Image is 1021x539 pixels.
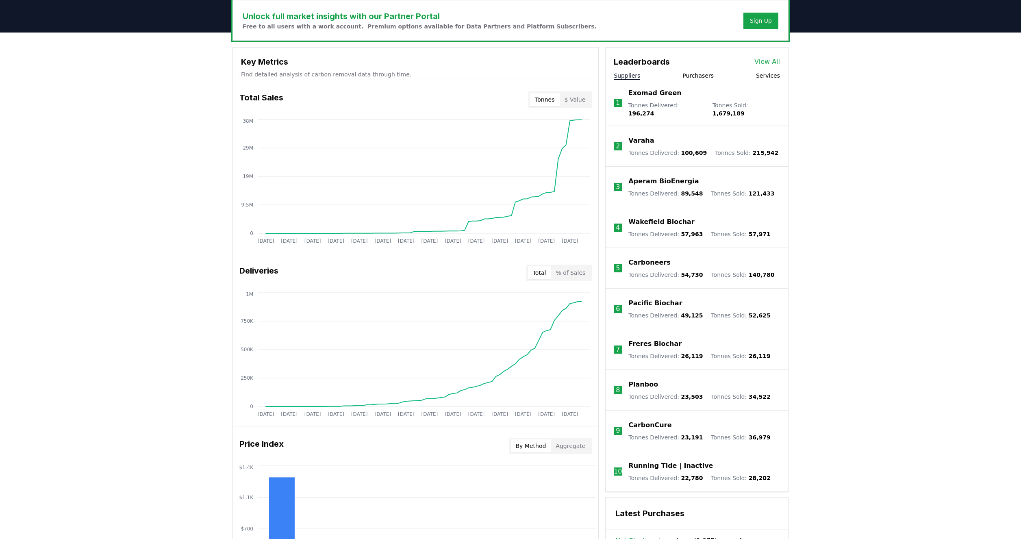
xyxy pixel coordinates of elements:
tspan: 29M [243,145,253,151]
p: 1 [616,98,620,108]
a: Freres Biochar [628,339,682,349]
p: Tonnes Delivered : [628,311,703,319]
button: Tonnes [530,93,559,106]
a: View All [754,57,780,67]
a: Planboo [628,380,658,389]
button: Total [528,266,551,279]
span: 26,119 [681,353,703,359]
button: Aggregate [551,439,590,452]
span: 140,780 [749,272,775,278]
tspan: [DATE] [351,238,368,244]
tspan: [DATE] [328,411,344,417]
tspan: [DATE] [562,238,578,244]
span: 22,780 [681,475,703,481]
tspan: [DATE] [258,238,274,244]
tspan: [DATE] [421,238,438,244]
p: Varaha [628,136,654,146]
span: 57,963 [681,231,703,237]
p: Find detailed analysis of carbon removal data through time. [241,70,590,78]
tspan: 750K [241,318,254,324]
tspan: [DATE] [445,411,461,417]
tspan: [DATE] [398,238,415,244]
p: 3 [616,182,620,192]
button: Purchasers [682,72,714,80]
p: Tonnes Sold : [715,149,778,157]
tspan: 1M [246,291,253,297]
p: Tonnes Delivered : [628,271,703,279]
tspan: [DATE] [258,411,274,417]
span: 89,548 [681,190,703,197]
p: Tonnes Delivered : [628,230,703,238]
p: 4 [616,223,620,233]
h3: Key Metrics [241,56,590,68]
span: 57,971 [749,231,771,237]
tspan: 250K [241,375,254,381]
p: Tonnes Sold : [711,311,770,319]
tspan: [DATE] [304,238,321,244]
button: Sign Up [743,13,778,29]
span: 121,433 [749,190,775,197]
tspan: [DATE] [421,411,438,417]
p: Tonnes Delivered : [628,352,703,360]
p: Tonnes Sold : [711,393,770,401]
tspan: 0 [250,404,253,409]
a: Running Tide | Inactive [628,461,713,471]
span: 52,625 [749,312,771,319]
p: Tonnes Sold : [711,433,770,441]
tspan: [DATE] [281,411,298,417]
button: Suppliers [614,72,640,80]
tspan: $1.1K [239,495,254,500]
tspan: [DATE] [562,411,578,417]
p: Tonnes Sold : [711,271,774,279]
p: Tonnes Sold : [711,352,770,360]
tspan: [DATE] [304,411,321,417]
span: 100,609 [681,150,707,156]
span: 23,503 [681,393,703,400]
p: Tonnes Delivered : [628,189,703,198]
p: Wakefield Biochar [628,217,694,227]
p: Tonnes Delivered : [628,149,707,157]
tspan: [DATE] [374,411,391,417]
tspan: [DATE] [351,411,368,417]
span: 49,125 [681,312,703,319]
a: CarbonCure [628,420,671,430]
p: Tonnes Delivered : [628,393,703,401]
tspan: [DATE] [515,411,532,417]
button: $ Value [560,93,591,106]
a: Exomad Green [628,88,682,98]
tspan: $700 [241,526,253,532]
p: Tonnes Sold : [711,189,774,198]
p: 9 [616,426,620,436]
h3: Leaderboards [614,56,670,68]
a: Carboneers [628,258,670,267]
a: Sign Up [750,17,772,25]
tspan: [DATE] [398,411,415,417]
p: 5 [616,263,620,273]
span: 1,679,189 [713,110,745,117]
tspan: 0 [250,230,253,236]
p: 7 [616,345,620,354]
span: 28,202 [749,475,771,481]
p: 10 [614,467,622,476]
tspan: [DATE] [491,238,508,244]
tspan: 38M [243,118,253,124]
h3: Price Index [239,438,284,454]
span: 196,274 [628,110,654,117]
span: 34,522 [749,393,771,400]
p: Tonnes Sold : [711,230,770,238]
span: 215,942 [752,150,778,156]
h3: Unlock full market insights with our Partner Portal [243,10,597,22]
tspan: [DATE] [538,411,555,417]
p: Tonnes Sold : [713,101,780,117]
p: Tonnes Delivered : [628,474,703,482]
a: Pacific Biochar [628,298,682,308]
tspan: [DATE] [374,238,391,244]
a: Aperam BioEnergia [628,176,699,186]
tspan: 9.5M [241,202,253,208]
span: 26,119 [749,353,771,359]
p: Tonnes Sold : [711,474,770,482]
